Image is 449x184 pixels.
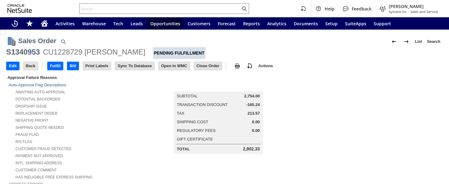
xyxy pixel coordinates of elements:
[325,21,338,27] span: Setup
[110,17,127,30] a: Tech
[177,137,213,141] a: Gift Certificate
[23,62,38,70] input: Back
[389,9,407,14] span: Sylvane Inc
[322,17,341,30] a: Setup
[177,147,190,151] a: Total
[374,21,391,27] span: Support
[15,118,48,123] a: Negative Profit
[15,140,32,144] a: RIS flag
[246,62,253,70] img: add-record.svg
[352,6,372,12] span: Feedback
[26,20,33,27] svg: Shortcuts
[15,154,63,158] a: Payment not approved
[177,128,215,133] a: Regulatory Fees
[240,5,248,12] svg: Search
[325,6,335,12] span: Help
[15,147,71,151] a: Customer Fraud Detected
[239,17,264,30] a: Reports
[56,21,75,27] span: Activities
[244,94,260,99] span: 2,754.00
[403,38,410,45] img: Next
[83,62,111,70] input: Print Labels
[80,5,240,12] input: Search
[243,21,260,27] span: Reports
[15,97,60,101] a: Potential Backorder
[341,17,370,30] a: SuiteApps
[390,38,398,45] img: Previous
[15,133,39,137] a: Fraud Flag
[78,17,110,30] a: Warehouse
[153,47,206,59] div: Pending Fulfillment
[52,17,78,30] a: Activities
[389,3,438,9] span: [PERSON_NAME]
[174,82,263,92] caption: Summary
[264,17,290,30] a: Analytics
[256,63,276,68] a: Actions
[370,17,395,30] a: Support
[43,47,145,57] div: CU1228729 [PERSON_NAME]
[7,17,22,30] a: Recent Records
[7,4,32,13] svg: logo
[252,128,260,133] span: 0.00
[188,21,210,27] span: Customers
[6,47,40,57] div: S1340953
[67,62,78,70] input: Bill
[184,17,214,30] a: Customers
[9,83,66,87] a: Auto-Approval Flag Descriptions
[252,120,260,125] span: 0.00
[37,17,52,30] a: Home
[60,38,67,45] img: Quick Find
[147,17,184,30] a: Opportunities
[15,161,62,165] a: Intl. Shipping Address
[234,62,241,70] img: print.svg
[177,94,197,98] a: Subtotal
[22,17,37,30] div: Shortcuts
[194,62,222,70] input: Close Order
[408,9,409,14] span: -
[150,21,180,27] span: Opportunities
[247,111,260,116] span: 213.57
[345,21,366,27] span: SuiteApps
[15,125,64,130] a: Shipping Quote Needed
[127,17,147,30] a: Leads
[294,21,318,27] span: Documents
[15,175,92,179] a: Has Ineligible Free Express Shipping
[15,168,57,172] a: Customer Comment
[243,146,260,152] span: 2,802.33
[18,36,56,46] h1: Sales Order
[267,21,286,27] span: Analytics
[246,102,260,107] span: -165.24
[413,37,425,47] a: List
[113,21,123,27] span: Tech
[6,62,19,70] input: Edit
[177,102,228,107] a: Transaction Discount
[159,62,190,70] input: Open In WMC
[15,104,47,108] a: Dropship Issue
[131,21,143,27] span: Leads
[177,111,184,116] a: Tax
[115,62,154,70] input: Sync To Database
[410,9,438,14] span: Sales and Service
[425,37,443,47] a: Search
[6,74,149,81] div: Approval Failure Reasons
[177,120,208,124] a: Shipping Cost
[82,21,106,27] span: Warehouse
[214,17,239,30] a: Forecast
[290,17,322,30] a: Documents
[15,90,65,94] a: Awaiting Auto-Approval
[48,62,63,70] input: Fulfill
[11,20,19,27] svg: Recent Records
[218,21,236,27] span: Forecast
[41,20,48,27] svg: Home
[15,111,57,116] a: Replacement Order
